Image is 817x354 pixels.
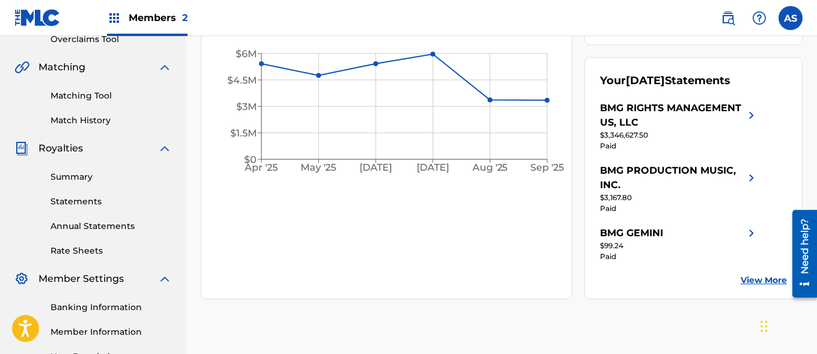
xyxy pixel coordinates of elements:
[107,11,121,25] img: Top Rightsholders
[752,11,767,25] img: help
[158,141,172,156] img: expand
[417,162,450,174] tspan: [DATE]
[779,6,803,30] div: User Menu
[360,162,392,174] tspan: [DATE]
[747,6,771,30] div: Help
[230,127,257,139] tspan: $1.5M
[741,274,787,287] a: View More
[600,141,759,151] div: Paid
[158,60,172,75] img: expand
[600,240,759,251] div: $99.24
[129,11,188,25] span: Members
[600,130,759,141] div: $3,346,627.50
[38,60,85,75] span: Matching
[600,192,759,203] div: $3,167.80
[50,90,172,102] a: Matching Tool
[301,162,337,174] tspan: May '25
[38,272,124,286] span: Member Settings
[50,301,172,314] a: Banking Information
[50,220,172,233] a: Annual Statements
[600,101,759,151] a: BMG RIGHTS MANAGEMENT US, LLCright chevron icon$3,346,627.50Paid
[50,33,172,46] a: Overclaims Tool
[716,6,740,30] a: Public Search
[744,163,759,192] img: right chevron icon
[236,101,257,112] tspan: $3M
[600,101,744,130] div: BMG RIGHTS MANAGEMENT US, LLC
[600,73,730,89] div: Your Statements
[14,272,29,286] img: Member Settings
[182,12,188,23] span: 2
[50,171,172,183] a: Summary
[236,48,257,60] tspan: $6M
[50,326,172,338] a: Member Information
[600,163,759,214] a: BMG PRODUCTION MUSIC, INC.right chevron icon$3,167.80Paid
[14,60,29,75] img: Matching
[757,296,817,354] iframe: Chat Widget
[50,195,172,208] a: Statements
[760,308,768,344] div: Drag
[472,162,508,174] tspan: Aug '25
[600,251,759,262] div: Paid
[14,141,29,156] img: Royalties
[744,226,759,240] img: right chevron icon
[600,226,759,262] a: BMG GEMINIright chevron icon$99.24Paid
[626,74,665,87] span: [DATE]
[227,75,257,86] tspan: $4.5M
[50,245,172,257] a: Rate Sheets
[531,162,565,174] tspan: Sep '25
[744,101,759,130] img: right chevron icon
[14,9,61,26] img: MLC Logo
[600,226,663,240] div: BMG GEMINI
[244,154,257,165] tspan: $0
[158,272,172,286] img: expand
[600,163,744,192] div: BMG PRODUCTION MUSIC, INC.
[783,206,817,302] iframe: Resource Center
[50,114,172,127] a: Match History
[721,11,735,25] img: search
[245,162,278,174] tspan: Apr '25
[600,203,759,214] div: Paid
[38,141,83,156] span: Royalties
